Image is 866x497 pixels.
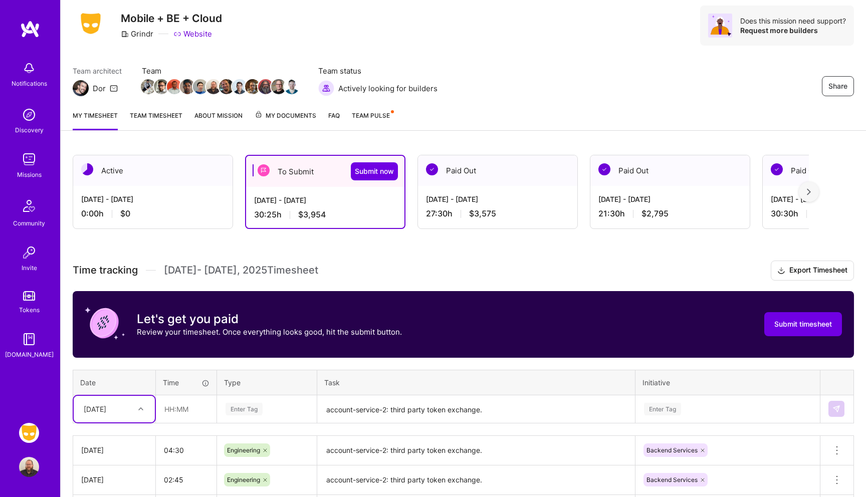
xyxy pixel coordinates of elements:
[137,312,402,327] h3: Let's get you paid
[284,79,299,94] img: Team Member Avatar
[19,329,39,349] img: guide book
[73,155,233,186] div: Active
[12,78,47,89] div: Notifications
[426,208,569,219] div: 27:30 h
[774,319,832,329] span: Submit timesheet
[832,405,840,413] img: Submit
[137,327,402,337] p: Review your timesheet. Once everything looks good, hit the submit button.
[298,209,326,220] span: $3,954
[17,169,42,180] div: Missions
[73,370,156,395] th: Date
[258,164,270,176] img: To Submit
[81,194,225,204] div: [DATE] - [DATE]
[73,66,122,76] span: Team architect
[226,401,263,417] div: Enter Tag
[318,437,634,464] textarea: account-service-2: third party token exchange.
[193,79,208,94] img: Team Member Avatar
[142,66,298,76] span: Team
[156,466,216,493] input: HH:MM
[254,209,396,220] div: 30:25 h
[19,305,40,315] div: Tokens
[73,10,109,37] img: Company Logo
[227,446,260,454] span: Engineering
[598,163,610,175] img: Paid Out
[164,264,318,277] span: [DATE] - [DATE] , 2025 Timesheet
[232,79,247,94] img: Team Member Avatar
[121,12,222,25] h3: Mobile + BE + Cloud
[173,29,212,39] a: Website
[13,218,45,228] div: Community
[777,266,785,276] i: icon Download
[156,437,216,463] input: HH:MM
[84,404,106,414] div: [DATE]
[271,79,286,94] img: Team Member Avatar
[156,396,216,422] input: HH:MM
[120,208,130,219] span: $0
[15,125,44,135] div: Discovery
[167,79,182,94] img: Team Member Avatar
[17,194,41,218] img: Community
[598,194,742,204] div: [DATE] - [DATE]
[318,66,438,76] span: Team status
[642,377,813,388] div: Initiative
[19,105,39,125] img: discovery
[19,58,39,78] img: bell
[121,30,129,38] i: icon CompanyGray
[255,110,316,121] span: My Documents
[219,79,234,94] img: Team Member Avatar
[73,80,89,96] img: Team Architect
[138,406,143,411] i: icon Chevron
[19,423,39,443] img: Grindr: Mobile + BE + Cloud
[641,208,669,219] span: $2,795
[246,156,404,187] div: To Submit
[708,14,732,38] img: Avatar
[318,80,334,96] img: Actively looking for builders
[646,446,698,454] span: Backend Services
[740,26,846,35] div: Request more builders
[19,242,39,263] img: Invite
[22,263,37,273] div: Invite
[81,163,93,175] img: Active
[194,110,243,130] a: About Mission
[85,303,125,343] img: coin
[590,155,750,186] div: Paid Out
[93,83,106,94] div: Dor
[19,457,39,477] img: User Avatar
[180,79,195,94] img: Team Member Avatar
[328,110,340,130] a: FAQ
[644,401,681,417] div: Enter Tag
[81,474,147,485] div: [DATE]
[110,84,118,92] i: icon Mail
[807,188,811,195] img: right
[258,79,273,94] img: Team Member Avatar
[646,476,698,483] span: Backend Services
[154,79,169,94] img: Team Member Avatar
[318,466,634,494] textarea: account-service-2: third party token exchange.
[163,377,209,388] div: Time
[141,79,156,94] img: Team Member Avatar
[828,81,847,91] span: Share
[130,110,182,130] a: Team timesheet
[426,163,438,175] img: Paid Out
[23,291,35,301] img: tokens
[73,264,138,277] span: Time tracking
[5,349,54,360] div: [DOMAIN_NAME]
[771,261,854,281] button: Export Timesheet
[19,149,39,169] img: teamwork
[73,110,118,130] a: My timesheet
[20,20,40,38] img: logo
[598,208,742,219] div: 21:30 h
[352,112,390,119] span: Team Pulse
[81,445,147,455] div: [DATE]
[469,208,496,219] span: $3,575
[227,476,260,483] span: Engineering
[121,29,153,39] div: Grindr
[245,79,260,94] img: Team Member Avatar
[317,370,635,395] th: Task
[418,155,577,186] div: Paid Out
[355,166,394,176] span: Submit now
[254,195,396,205] div: [DATE] - [DATE]
[338,83,438,94] span: Actively looking for builders
[206,79,221,94] img: Team Member Avatar
[426,194,569,204] div: [DATE] - [DATE]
